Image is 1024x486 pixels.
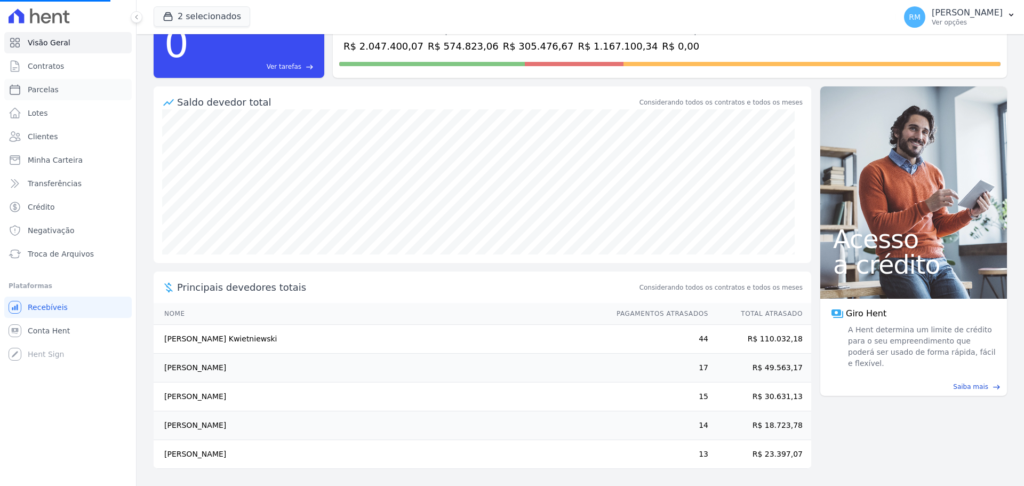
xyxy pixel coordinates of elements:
td: R$ 18.723,78 [709,411,811,440]
td: 15 [606,383,709,411]
div: Saldo devedor total [177,95,637,109]
td: R$ 110.032,18 [709,325,811,354]
span: east [306,63,314,71]
span: Giro Hent [846,307,886,320]
a: Minha Carteira [4,149,132,171]
td: 13 [606,440,709,469]
td: R$ 30.631,13 [709,383,811,411]
p: [PERSON_NAME] [932,7,1003,18]
td: [PERSON_NAME] [154,354,606,383]
td: [PERSON_NAME] [154,383,606,411]
td: [PERSON_NAME] Kwietniewski [154,325,606,354]
span: A Hent determina um limite de crédito para o seu empreendimento que poderá ser usado de forma ráp... [846,324,996,369]
span: Contratos [28,61,64,71]
span: Negativação [28,225,75,236]
a: Saiba mais east [827,382,1001,392]
a: Ver tarefas east [193,62,314,71]
a: Parcelas [4,79,132,100]
span: Visão Geral [28,37,70,48]
a: Troca de Arquivos [4,243,132,265]
td: 14 [606,411,709,440]
span: Principais devedores totais [177,280,637,294]
span: Recebíveis [28,302,68,313]
button: RM [PERSON_NAME] Ver opções [895,2,1024,32]
button: 2 selecionados [154,6,250,27]
a: Conta Hent [4,320,132,341]
td: 17 [606,354,709,383]
th: Nome [154,303,606,325]
p: Ver opções [932,18,1003,27]
td: R$ 49.563,17 [709,354,811,383]
span: Transferências [28,178,82,189]
div: R$ 1.167.100,34 [578,39,658,53]
a: Visão Geral [4,32,132,53]
span: RM [909,13,921,21]
a: Lotes [4,102,132,124]
span: Minha Carteira [28,155,83,165]
div: R$ 574.823,06 [428,39,499,53]
span: Ver tarefas [267,62,301,71]
span: a crédito [833,252,994,277]
span: Saiba mais [953,382,988,392]
span: Crédito [28,202,55,212]
a: Transferências [4,173,132,194]
span: Troca de Arquivos [28,249,94,259]
td: [PERSON_NAME] [154,411,606,440]
th: Pagamentos Atrasados [606,303,709,325]
div: Plataformas [9,280,127,292]
div: R$ 2.047.400,07 [343,39,423,53]
span: Clientes [28,131,58,142]
div: 0 [164,16,189,71]
span: Considerando todos os contratos e todos os meses [639,283,803,292]
td: 44 [606,325,709,354]
div: R$ 305.476,67 [503,39,574,53]
a: Clientes [4,126,132,147]
span: Conta Hent [28,325,70,336]
span: east [993,383,1001,391]
span: Parcelas [28,84,59,95]
td: R$ 23.397,07 [709,440,811,469]
span: Acesso [833,226,994,252]
div: Considerando todos os contratos e todos os meses [639,98,803,107]
td: [PERSON_NAME] [154,440,606,469]
span: Lotes [28,108,48,118]
div: R$ 0,00 [662,39,713,53]
a: Contratos [4,55,132,77]
a: Negativação [4,220,132,241]
th: Total Atrasado [709,303,811,325]
a: Crédito [4,196,132,218]
a: Recebíveis [4,297,132,318]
